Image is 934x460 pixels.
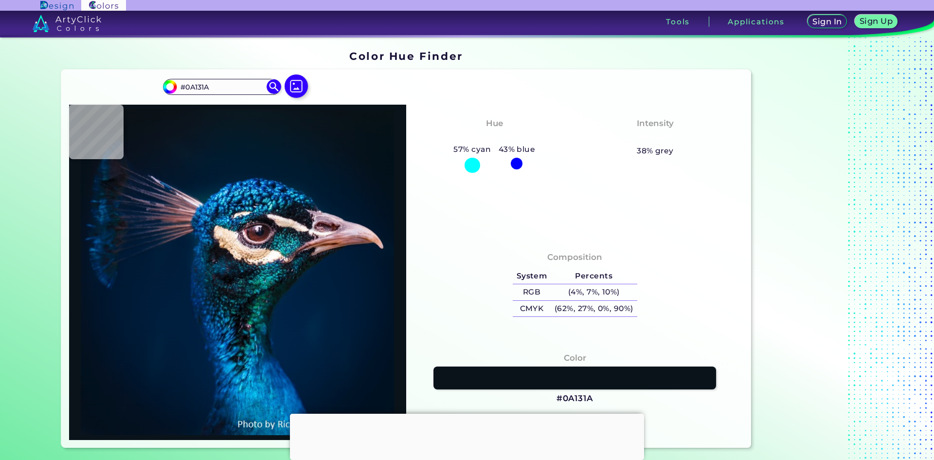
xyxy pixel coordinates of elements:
[33,15,101,32] img: logo_artyclick_colors_white.svg
[513,301,551,317] h5: CMYK
[728,18,785,25] h3: Applications
[285,74,308,98] img: icon picture
[551,268,637,284] h5: Percents
[637,145,674,157] h5: 38% grey
[551,301,637,317] h5: (62%, 27%, 0%, 90%)
[637,116,674,130] h4: Intensity
[860,18,892,25] h5: Sign Up
[551,284,637,300] h5: (4%, 7%, 10%)
[74,110,401,435] img: img_pavlin.jpg
[856,15,896,28] a: Sign Up
[513,284,551,300] h5: RGB
[467,131,522,143] h3: Cyan-Blue
[450,143,495,156] h5: 57% cyan
[495,143,539,156] h5: 43% blue
[177,80,267,93] input: type color..
[290,414,644,458] iframe: Advertisement
[486,116,503,130] h4: Hue
[267,79,281,94] img: icon search
[666,18,690,25] h3: Tools
[40,1,73,10] img: ArtyClick Design logo
[813,18,841,26] h5: Sign In
[755,47,877,452] iframe: Advertisement
[513,268,551,284] h5: System
[349,49,463,63] h1: Color Hue Finder
[808,15,846,28] a: Sign In
[632,131,678,143] h3: Medium
[557,393,593,405] h3: #0A131A
[564,351,586,365] h4: Color
[547,250,602,264] h4: Composition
